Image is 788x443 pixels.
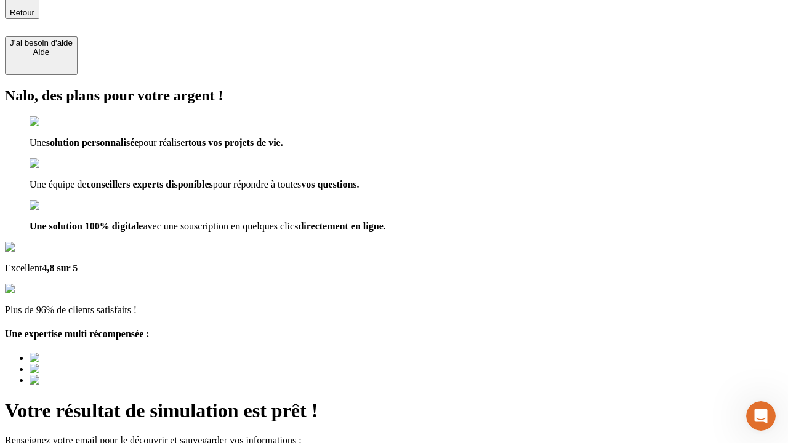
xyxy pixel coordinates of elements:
span: conseillers experts disponibles [86,179,212,190]
span: pour répondre à toutes [213,179,302,190]
img: reviews stars [5,284,66,295]
button: J’ai besoin d'aideAide [5,36,78,75]
img: Google Review [5,242,76,253]
div: Aide [10,47,73,57]
span: Excellent [5,263,42,273]
p: Plus de 96% de clients satisfaits ! [5,305,783,316]
img: checkmark [30,158,82,169]
span: pour réaliser [139,137,188,148]
span: tous vos projets de vie. [188,137,283,148]
span: vos questions. [301,179,359,190]
span: directement en ligne. [298,221,385,231]
img: checkmark [30,116,82,127]
span: solution personnalisée [46,137,139,148]
span: Retour [10,8,34,17]
h1: Votre résultat de simulation est prêt ! [5,399,783,422]
h4: Une expertise multi récompensée : [5,329,783,340]
div: J’ai besoin d'aide [10,38,73,47]
h2: Nalo, des plans pour votre argent ! [5,87,783,104]
span: Une [30,137,46,148]
span: 4,8 sur 5 [42,263,78,273]
img: Best savings advice award [30,353,143,364]
span: Une solution 100% digitale [30,221,143,231]
img: checkmark [30,200,82,211]
span: avec une souscription en quelques clics [143,221,298,231]
img: Best savings advice award [30,375,143,386]
span: Une équipe de [30,179,86,190]
iframe: Intercom live chat [746,401,776,431]
img: Best savings advice award [30,364,143,375]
